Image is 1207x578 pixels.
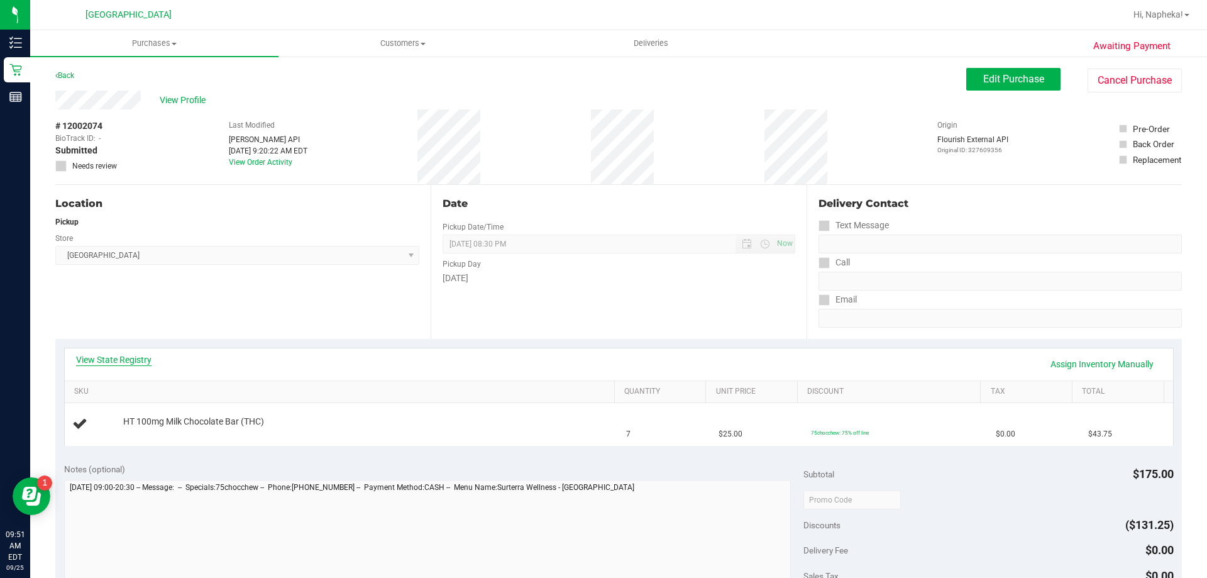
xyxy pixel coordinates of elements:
div: Pre-Order [1133,123,1170,135]
label: Email [818,291,857,309]
span: $0.00 [1145,543,1174,557]
span: Subtotal [803,469,834,479]
div: Delivery Contact [818,196,1182,211]
span: Notes (optional) [64,464,125,474]
div: Date [443,196,795,211]
span: - [99,133,101,144]
span: Discounts [803,514,840,536]
input: Format: (999) 999-9999 [818,272,1182,291]
button: Edit Purchase [966,68,1061,91]
span: $175.00 [1133,467,1174,481]
a: Deliveries [527,30,775,57]
span: Edit Purchase [983,73,1044,85]
span: Delivery Fee [803,545,848,555]
strong: Pickup [55,218,79,226]
span: # 12002074 [55,119,102,133]
span: Awaiting Payment [1093,39,1171,53]
label: Last Modified [229,119,275,131]
a: Back [55,71,74,80]
inline-svg: Reports [9,91,22,103]
span: 75chocchew: 75% off line [811,430,869,436]
p: 09/25 [6,563,25,572]
label: Pickup Date/Time [443,221,504,233]
a: Quantity [624,387,701,397]
a: Tax [991,387,1067,397]
a: View Order Activity [229,158,292,167]
span: [GEOGRAPHIC_DATA] [85,9,172,20]
inline-svg: Retail [9,64,22,76]
span: $43.75 [1088,428,1112,440]
p: Original ID: 327609356 [937,145,1008,155]
label: Origin [937,119,957,131]
span: Deliveries [617,38,685,49]
span: Needs review [72,160,117,172]
div: [DATE] 9:20:22 AM EDT [229,145,307,157]
input: Format: (999) 999-9999 [818,235,1182,253]
a: SKU [74,387,609,397]
span: $0.00 [996,428,1015,440]
a: Customers [278,30,527,57]
label: Call [818,253,850,272]
a: Assign Inventory Manually [1042,353,1162,375]
span: Hi, Napheka! [1133,9,1183,19]
div: [DATE] [443,272,795,285]
span: ($131.25) [1125,518,1174,531]
div: Location [55,196,419,211]
button: Cancel Purchase [1088,69,1182,92]
a: Purchases [30,30,278,57]
a: View State Registry [76,353,152,366]
span: BioTrack ID: [55,133,96,144]
div: Replacement [1133,153,1181,166]
a: Total [1082,387,1159,397]
span: HT 100mg Milk Chocolate Bar (THC) [123,416,264,428]
label: Text Message [818,216,889,235]
span: Submitted [55,144,97,157]
input: Promo Code [803,491,901,509]
span: View Profile [160,94,210,107]
span: Purchases [30,38,278,49]
p: 09:51 AM EDT [6,529,25,563]
iframe: Resource center [13,477,50,515]
iframe: Resource center unread badge [37,475,52,491]
span: 7 [626,428,631,440]
div: Flourish External API [937,134,1008,155]
label: Store [55,233,73,244]
div: [PERSON_NAME] API [229,134,307,145]
span: Customers [279,38,526,49]
label: Pickup Day [443,258,481,270]
a: Unit Price [716,387,793,397]
a: Discount [807,387,976,397]
inline-svg: Inventory [9,36,22,49]
span: $25.00 [719,428,742,440]
div: Back Order [1133,138,1174,150]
